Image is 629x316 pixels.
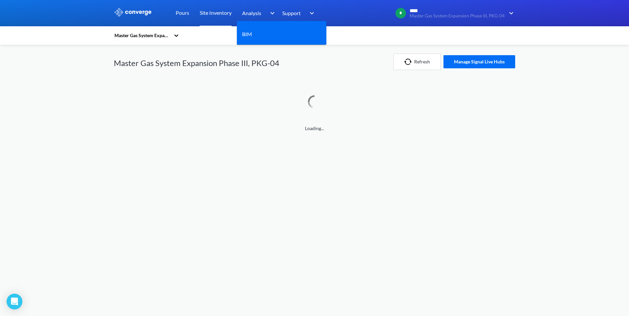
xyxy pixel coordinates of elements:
h1: Master Gas System Expansion Phase III, PKG-04 [114,58,279,68]
span: Analysis [242,9,261,17]
img: icon-refresh.svg [404,58,414,65]
a: BIM [242,30,252,38]
span: Loading... [114,125,515,132]
button: Manage Signal Live Hubs [443,55,515,68]
button: Refresh [393,54,441,70]
img: downArrow.svg [266,9,276,17]
span: Support [282,9,301,17]
img: downArrow.svg [305,9,316,17]
img: downArrow.svg [505,9,515,17]
div: Open Intercom Messenger [7,294,22,309]
img: logo_ewhite.svg [114,8,152,16]
div: Master Gas System Expansion Phase III, PKG-04 [114,32,170,39]
span: Master Gas System Expansion Phase III, PKG-04 [410,13,505,18]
